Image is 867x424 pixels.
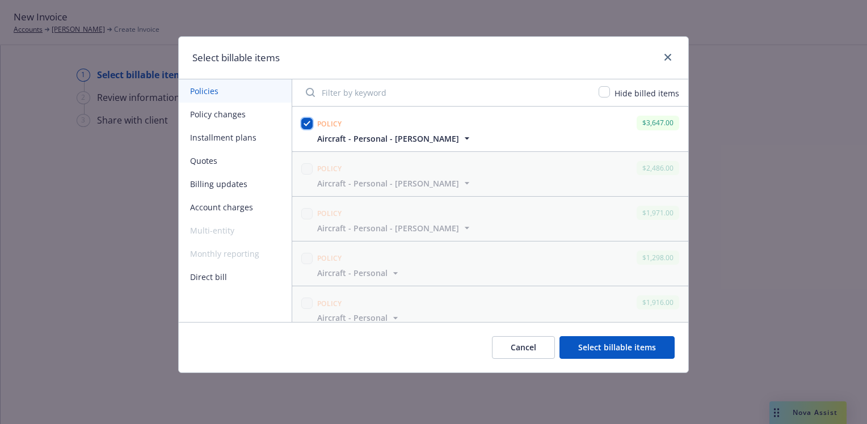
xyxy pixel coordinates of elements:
span: Policy$1,298.00Aircraft - Personal [292,241,688,286]
span: Policy$2,486.00Aircraft - Personal - [PERSON_NAME] [292,152,688,196]
div: $1,916.00 [637,295,679,309]
div: $2,486.00 [637,161,679,175]
div: $1,971.00 [637,206,679,220]
button: Billing updates [179,172,292,196]
button: Cancel [492,336,555,359]
span: Policy$1,971.00Aircraft - Personal - [PERSON_NAME] [292,197,688,241]
button: Aircraft - Personal - [PERSON_NAME] [317,222,473,234]
span: Aircraft - Personal - [PERSON_NAME] [317,222,459,234]
button: Policies [179,79,292,103]
span: Policy [317,299,342,308]
h1: Select billable items [192,50,280,65]
span: Aircraft - Personal [317,267,388,279]
span: Aircraft - Personal [317,312,388,324]
button: Select billable items [559,336,675,359]
button: Policy changes [179,103,292,126]
a: close [661,50,675,64]
button: Aircraft - Personal [317,267,401,279]
span: Policy [317,119,342,129]
div: $3,647.00 [637,116,679,130]
button: Aircraft - Personal [317,312,401,324]
button: Account charges [179,196,292,219]
span: Monthly reporting [179,242,292,265]
button: Aircraft - Personal - [PERSON_NAME] [317,177,473,189]
button: Aircraft - Personal - [PERSON_NAME] [317,133,473,145]
span: Policy [317,164,342,173]
input: Filter by keyword [299,81,592,104]
button: Quotes [179,149,292,172]
span: Policy$1,916.00Aircraft - Personal [292,286,688,330]
button: Direct bill [179,265,292,289]
div: $1,298.00 [637,251,679,265]
span: Aircraft - Personal - [PERSON_NAME] [317,133,459,145]
span: Hide billed items [615,88,679,99]
button: Installment plans [179,126,292,149]
span: Policy [317,209,342,218]
span: Aircraft - Personal - [PERSON_NAME] [317,177,459,189]
span: Multi-entity [179,219,292,242]
span: Policy [317,253,342,263]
